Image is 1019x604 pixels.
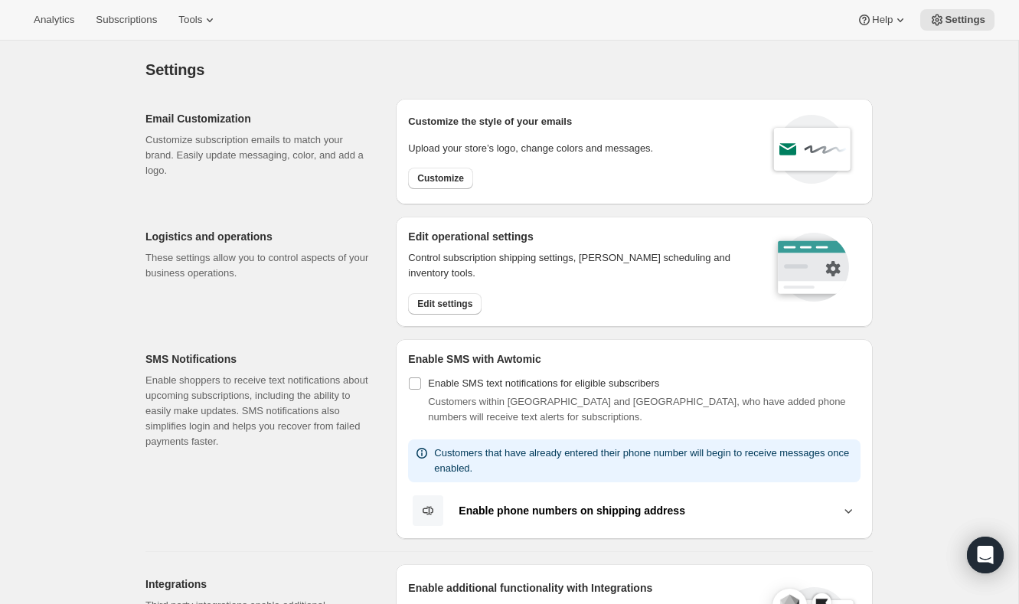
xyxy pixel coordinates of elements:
h2: Enable additional functionality with Integrations [408,580,757,596]
h2: SMS Notifications [145,351,371,367]
button: Customize [408,168,473,189]
span: Customize [417,172,464,184]
h2: Logistics and operations [145,229,371,244]
p: Customize subscription emails to match your brand. Easily update messaging, color, and add a logo. [145,132,371,178]
button: Tools [169,9,227,31]
button: Settings [920,9,995,31]
p: Upload your store’s logo, change colors and messages. [408,141,653,156]
div: Open Intercom Messenger [967,537,1004,573]
button: Subscriptions [87,9,166,31]
h2: Integrations [145,576,371,592]
span: Settings [945,14,985,26]
button: Help [848,9,917,31]
span: Edit settings [417,298,472,310]
span: Help [872,14,893,26]
p: These settings allow you to control aspects of your business operations. [145,250,371,281]
span: Customers within [GEOGRAPHIC_DATA] and [GEOGRAPHIC_DATA], who have added phone numbers will recei... [428,396,845,423]
button: Analytics [24,9,83,31]
span: Enable SMS text notifications for eligible subscribers [428,377,659,389]
h2: Edit operational settings [408,229,750,244]
p: Enable shoppers to receive text notifications about upcoming subscriptions, including the ability... [145,373,371,449]
span: Tools [178,14,202,26]
button: Edit settings [408,293,482,315]
p: Customers that have already entered their phone number will begin to receive messages once enabled. [434,446,854,476]
p: Control subscription shipping settings, [PERSON_NAME] scheduling and inventory tools. [408,250,750,281]
span: Settings [145,61,204,78]
p: Customize the style of your emails [408,114,572,129]
b: Enable phone numbers on shipping address [459,504,685,517]
span: Subscriptions [96,14,157,26]
button: Enable phone numbers on shipping address [408,495,861,527]
h2: Enable SMS with Awtomic [408,351,861,367]
span: Analytics [34,14,74,26]
h2: Email Customization [145,111,371,126]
